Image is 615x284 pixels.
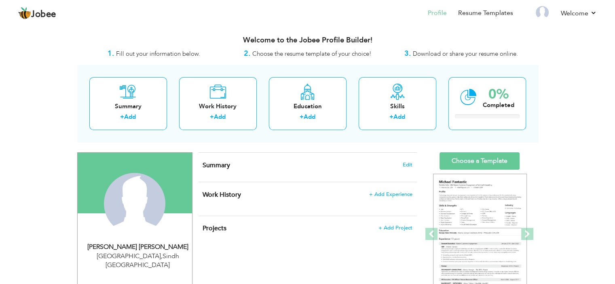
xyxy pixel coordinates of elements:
span: Choose the resume template of your choice! [252,50,372,58]
span: Summary [203,161,230,170]
strong: 2. [244,48,250,59]
a: Profile [428,8,447,18]
a: Add [304,113,315,121]
div: Summary [96,102,161,111]
div: [PERSON_NAME] [PERSON_NAME] [84,242,192,252]
strong: 1. [108,48,114,59]
h4: This helps to show the companies you have worked for. [203,191,412,199]
span: + Add Project [378,225,412,231]
a: Resume Templates [458,8,513,18]
strong: 3. [404,48,411,59]
img: Noman Naseeb Khan [104,173,165,234]
span: Work History [203,190,241,199]
h3: Welcome to the Jobee Profile Builder! [77,36,538,44]
a: Welcome [561,8,597,18]
span: , [161,252,163,261]
a: Add [124,113,136,121]
label: + [210,113,214,121]
div: Education [275,102,340,111]
img: Profile Img [536,6,549,19]
div: [GEOGRAPHIC_DATA] Sindh [GEOGRAPHIC_DATA] [84,252,192,270]
a: Add [393,113,405,121]
img: jobee.io [18,7,31,20]
span: Fill out your information below. [116,50,200,58]
label: + [120,113,124,121]
span: + Add Experience [369,191,412,197]
div: Work History [186,102,250,111]
div: Skills [365,102,430,111]
h4: This helps to highlight the project, tools and skills you have worked on. [203,224,412,232]
label: + [389,113,393,121]
span: Download or share your resume online. [413,50,518,58]
a: Choose a Template [440,152,520,170]
a: Jobee [18,7,56,20]
div: Completed [483,101,514,109]
label: + [300,113,304,121]
span: Edit [403,162,412,168]
h4: Adding a summary is a quick and easy way to highlight your experience and interests. [203,161,412,169]
div: 0% [483,88,514,101]
span: Jobee [31,10,56,19]
a: Add [214,113,226,121]
span: Projects [203,224,226,233]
